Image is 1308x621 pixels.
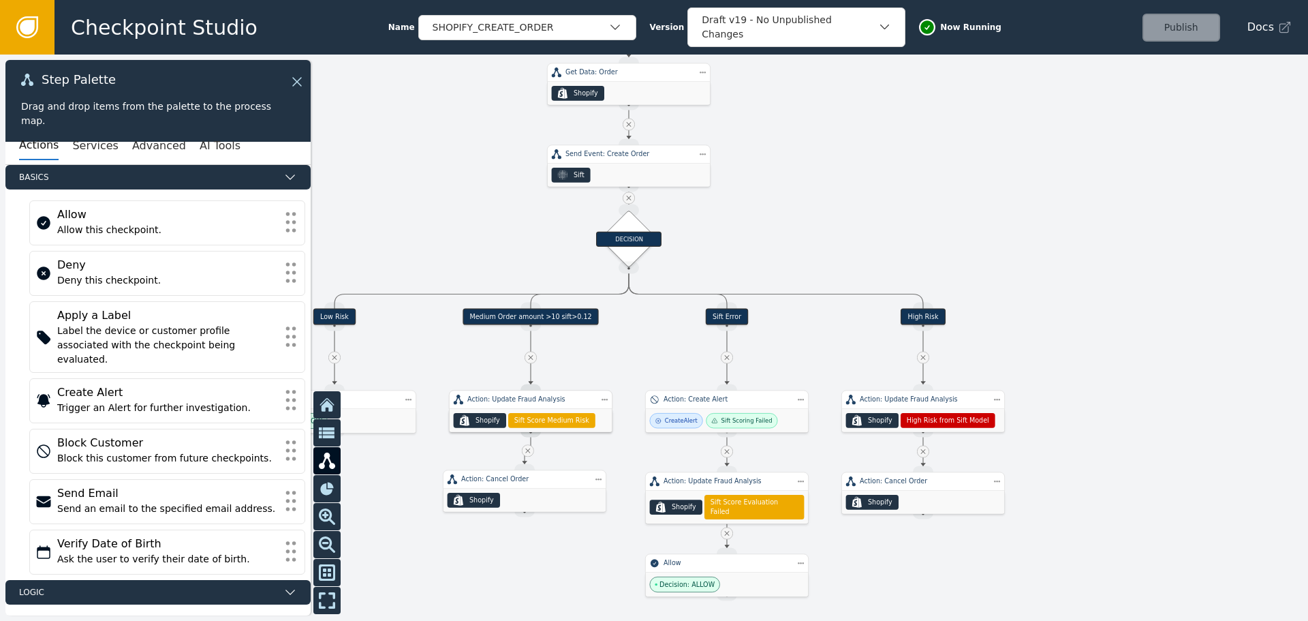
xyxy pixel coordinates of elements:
div: Draft v19 - No Unpublished Changes [702,13,877,42]
span: Checkpoint Studio [71,12,258,43]
div: Action: Create Alert [664,395,790,404]
div: Get Data: Order [565,67,692,77]
button: Services [72,132,118,160]
span: Decision: ALLOW [659,579,715,589]
div: Allow this checkpoint. [57,223,277,237]
div: Sift Scoring Failed [721,416,773,425]
button: Draft v19 - No Unpublished Changes [687,7,905,47]
div: Medium Order amount >10 sift>0.12 [463,309,599,325]
div: Deny [57,257,277,273]
div: Action: Update Fraud Analysis [860,395,986,404]
div: Apply a Label [57,307,277,324]
div: Shopify [574,89,598,98]
div: Block Customer [57,435,277,451]
div: Allow [57,207,277,223]
div: Low Risk [313,309,356,325]
button: Actions [19,132,59,160]
div: Shopify [469,496,494,505]
div: Sift Error [706,309,749,325]
button: AI Tools [200,132,240,160]
div: Create Alert [665,416,698,425]
div: SHOPIFY_CREATE_ORDER [433,20,608,35]
span: Sift Score Evaluation Failed [711,498,798,517]
span: Docs [1247,19,1274,35]
div: Block this customer from future checkpoints. [57,451,277,466]
div: Deny this checkpoint. [57,273,277,288]
div: Create Alert [57,384,277,401]
div: Action: Cancel Order [461,474,588,484]
span: Name [388,21,415,33]
div: Shopify [476,416,500,425]
div: Shopify [868,416,892,425]
div: Send an email to the specified email address. [57,502,277,516]
div: High Risk [901,309,945,325]
div: Send Email [57,485,277,502]
div: DECISION [596,231,661,246]
span: Version [650,21,685,33]
div: Label the device or customer profile associated with the checkpoint being evaluated. [57,324,277,367]
div: Allow [664,558,790,568]
span: Basics [19,171,278,183]
div: Sift [574,170,585,180]
a: Docs [1247,19,1292,35]
div: Shopify [868,498,892,507]
div: Ask the user to verify their date of birth. [57,552,277,566]
div: Send Event: Create Order [565,149,692,159]
div: Action: Update Fraud Analysis [664,476,790,486]
span: Sift Score Medium Risk [514,416,589,425]
span: Step Palette [42,74,116,86]
span: High Risk from Sift Model [907,416,989,425]
span: Now Running [940,21,1001,33]
div: Action: Update Fraud Analysis [467,395,594,404]
button: SHOPIFY_CREATE_ORDER [418,15,636,40]
div: Verify Date of Birth [57,536,277,552]
div: Shopify [672,502,696,512]
button: Advanced [132,132,186,160]
div: Trigger an Alert for further investigation. [57,401,277,415]
div: Action: Cancel Order [860,476,986,486]
div: Drag and drop items from the palette to the process map. [21,100,295,128]
span: Logic [19,586,278,599]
